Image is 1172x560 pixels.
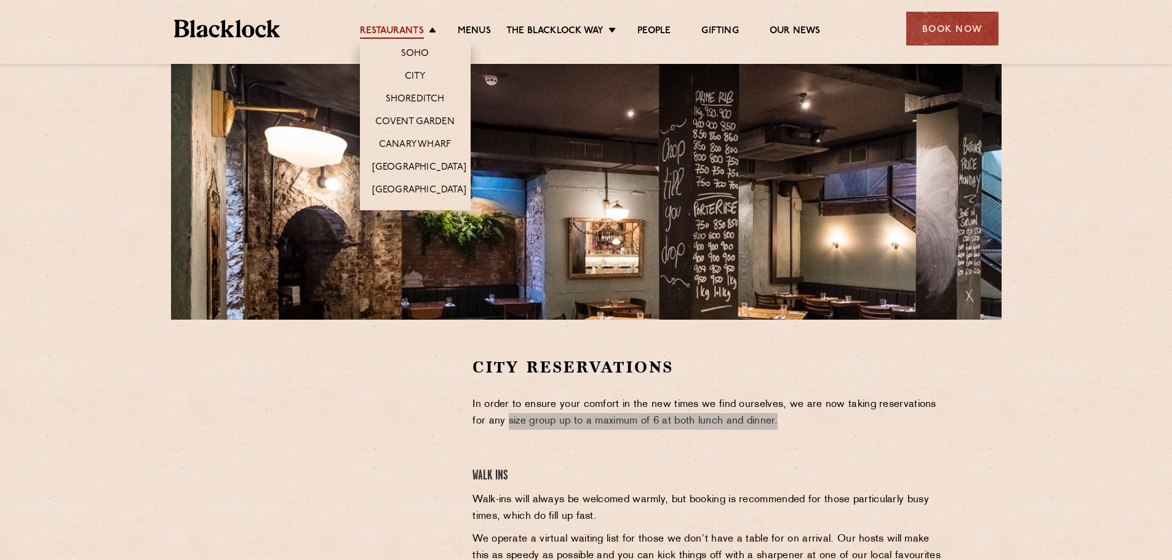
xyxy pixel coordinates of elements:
[386,93,445,107] a: Shoreditch
[372,184,466,198] a: [GEOGRAPHIC_DATA]
[637,25,671,39] a: People
[379,139,451,152] a: Canary Wharf
[506,25,604,39] a: The Blacklock Way
[372,162,466,175] a: [GEOGRAPHIC_DATA]
[401,48,429,61] a: Soho
[375,116,455,130] a: Covent Garden
[458,25,491,39] a: Menus
[405,71,426,84] a: City
[472,357,944,378] h2: City Reservations
[472,492,944,525] p: Walk-ins will always be welcomed warmly, but booking is recommended for those particularly busy t...
[472,396,944,430] p: In order to ensure your comfort in the new times we find ourselves, we are now taking reservation...
[701,25,738,39] a: Gifting
[770,25,821,39] a: Our News
[272,357,410,542] iframe: OpenTable make booking widget
[174,20,281,37] img: BL_Textured_Logo-footer-cropped.svg
[360,25,424,39] a: Restaurants
[472,468,944,484] h4: Walk Ins
[906,12,999,45] div: Book Now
